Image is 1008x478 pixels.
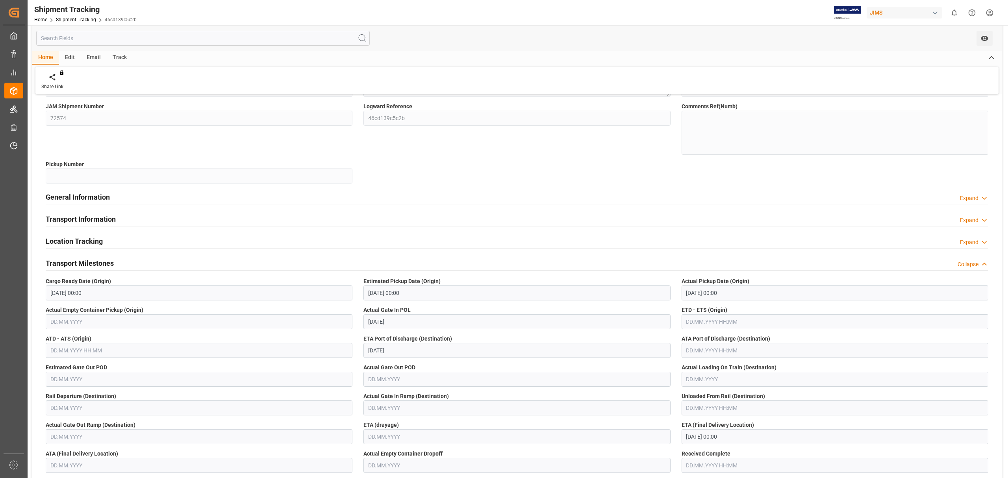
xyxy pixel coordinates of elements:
[958,260,978,269] div: Collapse
[682,335,770,343] span: ATA Port of Discharge (Destination)
[960,194,978,202] div: Expand
[976,31,993,46] button: open menu
[46,236,103,246] h2: Location Tracking
[960,238,978,246] div: Expand
[46,421,135,429] span: Actual Gate Out Ramp (Destination)
[363,343,670,358] input: DD.MM.YYYY
[682,285,988,300] input: DD.MM.YYYY HH:MM
[46,429,352,444] input: DD.MM.YYYY
[363,400,670,415] input: DD.MM.YYYY
[867,5,945,20] button: JIMS
[363,102,412,111] span: Logward Reference
[363,335,452,343] span: ETA Port of Discharge (Destination)
[46,392,116,400] span: Rail Departure (Destination)
[46,363,107,372] span: Estimated Gate Out POD
[682,429,988,444] input: DD.MM.YYYY HH:MM
[363,314,670,329] input: DD.MM.YYYY
[46,306,143,314] span: Actual Empty Container Pickup (Origin)
[363,450,443,458] span: Actual Empty Container Dropoff
[46,160,84,169] span: Pickup Number
[834,6,861,20] img: Exertis%20JAM%20-%20Email%20Logo.jpg_1722504956.jpg
[363,363,415,372] span: Actual Gate Out POD
[46,102,104,111] span: JAM Shipment Number
[682,363,776,372] span: Actual Loading On Train (Destination)
[960,216,978,224] div: Expand
[682,343,988,358] input: DD.MM.YYYY HH:MM
[59,51,81,65] div: Edit
[682,277,749,285] span: Actual Pickup Date (Origin)
[945,4,963,22] button: show 0 new notifications
[363,372,670,387] input: DD.MM.YYYY
[81,51,107,65] div: Email
[46,258,114,269] h2: Transport Milestones
[56,17,96,22] a: Shipment Tracking
[363,458,670,473] input: DD.MM.YYYY
[46,285,352,300] input: DD.MM.YYYY HH:MM
[46,214,116,224] h2: Transport Information
[363,285,670,300] input: DD.MM.YYYY HH:MM
[46,314,352,329] input: DD.MM.YYYY
[363,429,670,444] input: DD.MM.YYYY
[34,4,137,15] div: Shipment Tracking
[46,450,118,458] span: ATA (Final Delivery Location)
[363,421,399,429] span: ETA (drayage)
[46,343,352,358] input: DD.MM.YYYY HH:MM
[363,306,411,314] span: Actual Gate In POL
[682,450,730,458] span: Received Complete
[682,306,727,314] span: ETD - ETS (Origin)
[682,400,988,415] input: DD.MM.YYYY HH:MM
[682,102,737,111] span: Comments Ref(Numb)
[682,421,754,429] span: ETA (Final Delivery Location)
[963,4,981,22] button: Help Center
[867,7,942,19] div: JIMS
[36,31,370,46] input: Search Fields
[46,458,352,473] input: DD.MM.YYYY
[682,372,988,387] input: DD.MM.YYYY
[46,372,352,387] input: DD.MM.YYYY
[107,51,133,65] div: Track
[32,51,59,65] div: Home
[682,392,765,400] span: Unloaded From Rail (Destination)
[363,277,441,285] span: Estimated Pickup Date (Origin)
[363,392,449,400] span: Actual Gate In Ramp (Destination)
[34,17,47,22] a: Home
[682,314,988,329] input: DD.MM.YYYY HH:MM
[46,277,111,285] span: Cargo Ready Date (Origin)
[46,192,110,202] h2: General Information
[46,400,352,415] input: DD.MM.YYYY
[682,458,988,473] input: DD.MM.YYYY HH:MM
[46,335,91,343] span: ATD - ATS (Origin)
